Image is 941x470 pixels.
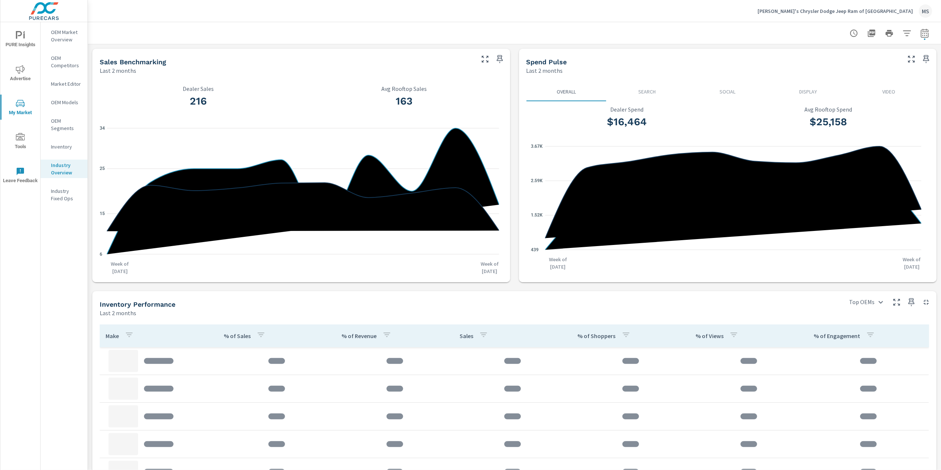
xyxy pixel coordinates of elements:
[531,212,543,218] text: 1.52K
[774,88,842,95] p: Display
[41,97,87,108] div: OEM Models
[100,309,136,317] p: Last 2 months
[3,99,38,117] span: My Market
[531,247,539,252] text: 439
[494,53,506,65] span: Save this to your personalized report
[100,85,297,92] p: Dealer Sales
[51,117,82,132] p: OEM Segments
[100,58,166,66] h5: Sales Benchmarking
[3,133,38,151] span: Tools
[906,53,917,65] button: Make Fullscreen
[732,116,925,128] h3: $25,158
[882,26,897,41] button: Print Report
[814,332,860,340] p: % of Engagement
[51,143,82,150] p: Inventory
[613,88,681,95] p: Search
[51,28,82,43] p: OEM Market Overview
[526,58,567,66] h5: Spend Pulse
[732,106,925,113] p: Avg Rooftop Spend
[0,22,40,192] div: nav menu
[100,126,105,131] text: 34
[41,185,87,204] div: Industry Fixed Ops
[526,66,563,75] p: Last 2 months
[578,332,616,340] p: % of Shoppers
[107,260,133,275] p: Week of [DATE]
[100,166,105,171] text: 25
[899,256,925,270] p: Week of [DATE]
[920,296,932,308] button: Minimize Widget
[864,26,879,41] button: "Export Report to PDF"
[51,54,82,69] p: OEM Competitors
[531,144,543,149] text: 3.67K
[855,88,923,95] p: Video
[100,300,175,308] h5: Inventory Performance
[460,332,473,340] p: Sales
[41,141,87,152] div: Inventory
[891,296,903,308] button: Make Fullscreen
[758,8,913,14] p: [PERSON_NAME]'s Chrysler Dodge Jeep Ram of [GEOGRAPHIC_DATA]
[531,116,724,128] h3: $16,464
[41,78,87,89] div: Market Editor
[51,99,82,106] p: OEM Models
[479,53,491,65] button: Make Fullscreen
[51,80,82,88] p: Market Editor
[693,88,762,95] p: Social
[41,160,87,178] div: Industry Overview
[845,296,888,309] div: Top OEMs
[545,256,571,270] p: Week of [DATE]
[696,332,724,340] p: % of Views
[532,88,601,95] p: Overall
[906,296,917,308] span: Save this to your personalized report
[920,53,932,65] span: Save this to your personalized report
[306,85,503,92] p: Avg Rooftop Sales
[51,187,82,202] p: Industry Fixed Ops
[3,167,38,185] span: Leave Feedback
[224,332,251,340] p: % of Sales
[41,115,87,134] div: OEM Segments
[919,4,932,18] div: MS
[341,332,377,340] p: % of Revenue
[306,95,503,108] h3: 163
[100,95,297,108] h3: 216
[531,178,543,183] text: 2.59K
[100,66,136,75] p: Last 2 months
[3,65,38,83] span: Advertise
[477,260,503,275] p: Week of [DATE]
[100,252,102,257] text: 6
[41,27,87,45] div: OEM Market Overview
[51,161,82,176] p: Industry Overview
[100,211,105,216] text: 15
[917,26,932,41] button: Select Date Range
[3,31,38,49] span: PURE Insights
[900,26,914,41] button: Apply Filters
[531,106,724,113] p: Dealer Spend
[106,332,119,340] p: Make
[41,52,87,71] div: OEM Competitors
